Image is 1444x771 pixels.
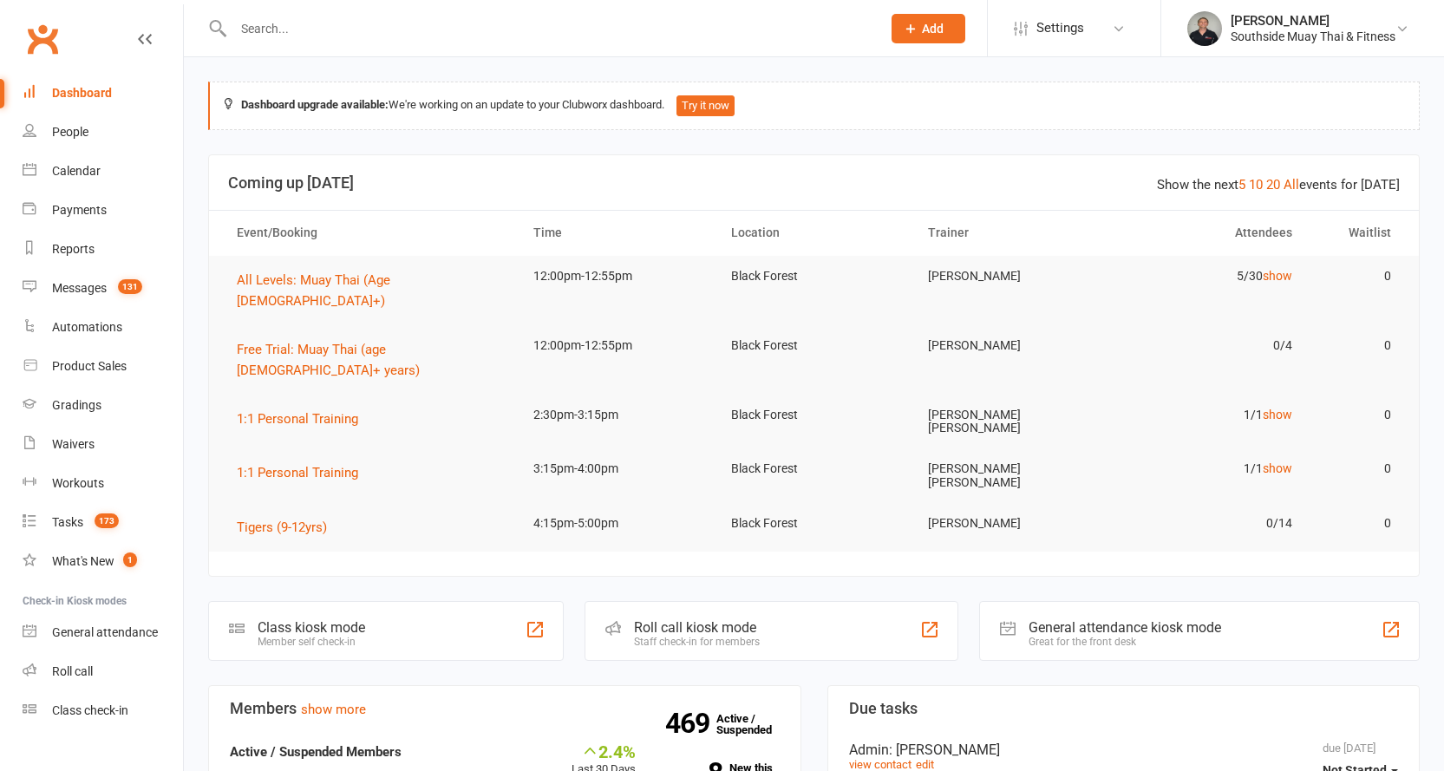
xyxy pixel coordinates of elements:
td: 0 [1308,325,1407,366]
div: Waivers [52,437,95,451]
div: General attendance kiosk mode [1029,619,1221,636]
a: edit [916,758,934,771]
span: Settings [1036,9,1084,48]
button: Add [892,14,965,43]
a: Gradings [23,386,183,425]
a: Tasks 173 [23,503,183,542]
th: Event/Booking [221,211,518,255]
td: [PERSON_NAME] [912,325,1110,366]
span: 131 [118,279,142,294]
div: General attendance [52,625,158,639]
a: Messages 131 [23,269,183,308]
div: Class check-in [52,703,128,717]
div: Staff check-in for members [634,636,760,648]
span: Tigers (9-12yrs) [237,519,327,535]
a: show [1263,408,1292,421]
td: [PERSON_NAME] [912,503,1110,544]
span: Free Trial: Muay Thai (age [DEMOGRAPHIC_DATA]+ years) [237,342,420,378]
a: Class kiosk mode [23,691,183,730]
a: Product Sales [23,347,183,386]
th: Location [715,211,913,255]
div: Show the next events for [DATE] [1157,174,1400,195]
a: Workouts [23,464,183,503]
td: Black Forest [715,256,913,297]
td: Black Forest [715,395,913,435]
input: Search... [228,16,869,41]
td: 0 [1308,395,1407,435]
a: 5 [1238,177,1245,193]
a: 469Active / Suspended [716,700,793,748]
td: Black Forest [715,503,913,544]
td: 5/30 [1110,256,1308,297]
a: Automations [23,308,183,347]
td: Black Forest [715,448,913,489]
div: Roll call [52,664,93,678]
span: 1:1 Personal Training [237,465,358,480]
div: Workouts [52,476,104,490]
a: 20 [1266,177,1280,193]
div: Member self check-in [258,636,365,648]
td: [PERSON_NAME] [PERSON_NAME] [912,448,1110,503]
h3: Members [230,700,780,717]
div: Admin [849,742,1399,758]
td: 0/4 [1110,325,1308,366]
td: 1/1 [1110,448,1308,489]
button: Try it now [676,95,735,116]
span: 173 [95,513,119,528]
strong: Dashboard upgrade available: [241,98,389,111]
a: view contact [849,758,911,771]
button: 1:1 Personal Training [237,462,370,483]
a: Payments [23,191,183,230]
div: Calendar [52,164,101,178]
a: show more [301,702,366,717]
a: Waivers [23,425,183,464]
div: People [52,125,88,139]
a: 10 [1249,177,1263,193]
div: What's New [52,554,114,568]
span: All Levels: Muay Thai (Age [DEMOGRAPHIC_DATA]+) [237,272,390,309]
strong: Active / Suspended Members [230,744,402,760]
button: Free Trial: Muay Thai (age [DEMOGRAPHIC_DATA]+ years) [237,339,502,381]
td: Black Forest [715,325,913,366]
a: What's New1 [23,542,183,581]
td: 0 [1308,448,1407,489]
div: Product Sales [52,359,127,373]
a: General attendance kiosk mode [23,613,183,652]
button: Tigers (9-12yrs) [237,517,339,538]
div: Dashboard [52,86,112,100]
a: show [1263,461,1292,475]
th: Time [518,211,715,255]
td: 12:00pm-12:55pm [518,256,715,297]
h3: Due tasks [849,700,1399,717]
a: Clubworx [21,17,64,61]
td: 0 [1308,503,1407,544]
a: Roll call [23,652,183,691]
th: Trainer [912,211,1110,255]
td: 1/1 [1110,395,1308,435]
th: Attendees [1110,211,1308,255]
td: 0 [1308,256,1407,297]
td: 3:15pm-4:00pm [518,448,715,489]
div: Great for the front desk [1029,636,1221,648]
td: 4:15pm-5:00pm [518,503,715,544]
a: All [1284,177,1299,193]
button: All Levels: Muay Thai (Age [DEMOGRAPHIC_DATA]+) [237,270,502,311]
strong: 469 [665,710,716,736]
div: Southside Muay Thai & Fitness [1231,29,1395,44]
div: 2.4% [572,742,636,761]
a: Calendar [23,152,183,191]
td: 2:30pm-3:15pm [518,395,715,435]
div: Messages [52,281,107,295]
td: [PERSON_NAME] [912,256,1110,297]
span: 1 [123,552,137,567]
a: Reports [23,230,183,269]
div: [PERSON_NAME] [1231,13,1395,29]
a: Dashboard [23,74,183,113]
button: 1:1 Personal Training [237,408,370,429]
a: show [1263,269,1292,283]
div: Automations [52,320,122,334]
div: Reports [52,242,95,256]
span: Add [922,22,944,36]
img: thumb_image1524148262.png [1187,11,1222,46]
td: 0/14 [1110,503,1308,544]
